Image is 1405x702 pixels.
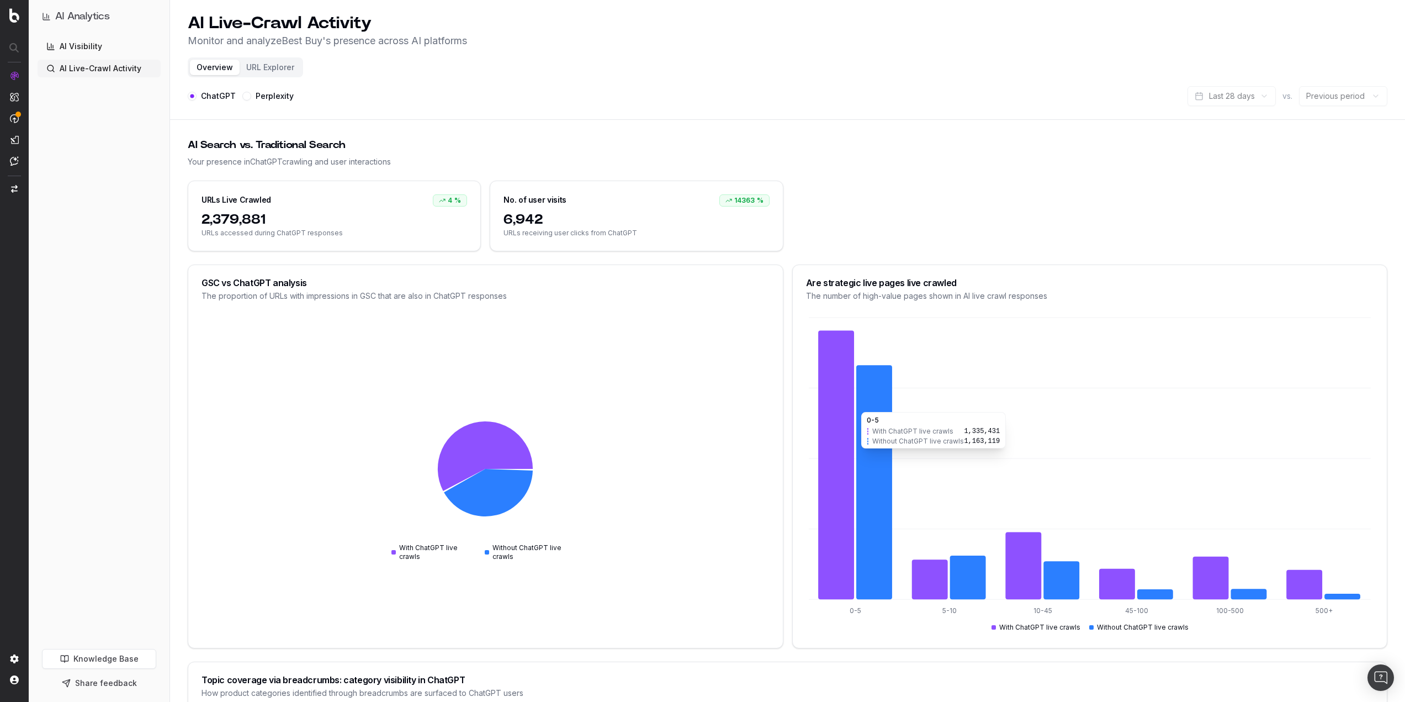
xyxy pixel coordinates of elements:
[503,229,769,237] span: URLs receiving user clicks from ChatGPT
[38,60,161,77] a: AI Live-Crawl Activity
[202,211,467,229] span: 2,379,881
[10,655,19,663] img: Setting
[202,194,271,205] div: URLs Live Crawled
[240,60,301,75] button: URL Explorer
[942,606,956,615] tspan: 5-10
[806,278,1374,287] div: Are strategic live pages live crawled
[55,9,110,24] h1: AI Analytics
[42,673,156,693] button: Share feedback
[202,675,1374,684] div: Topic coverage via breadcrumbs: category visibility in ChatGPT
[10,135,19,144] img: Studio
[1125,606,1148,615] tspan: 45-100
[10,156,19,166] img: Assist
[202,278,770,287] div: GSC vs ChatGPT analysis
[190,60,240,75] button: Overview
[485,543,579,561] div: Without ChatGPT live crawls
[188,13,467,33] h1: AI Live-Crawl Activity
[806,291,1374,302] div: The number of high-value pages shown in AI live crawl responses
[9,8,19,23] img: Botify logo
[10,114,19,123] img: Activation
[42,9,156,24] button: AI Analytics
[757,196,764,205] span: %
[719,194,770,207] div: 14363
[850,606,861,615] tspan: 0-5
[1033,606,1052,615] tspan: 10-45
[1367,664,1394,691] div: Open Intercom Messenger
[10,71,19,80] img: Analytics
[202,291,770,302] div: The proportion of URLs with impressions in GSC that are also in ChatGPT responses
[1216,606,1244,615] tspan: 100-500
[202,229,467,237] span: URLs accessed during ChatGPT responses
[202,688,1374,699] div: How product categories identified through breadcrumbs are surfaced to ChatGPT users
[391,543,476,561] div: With ChatGPT live crawls
[992,623,1080,632] div: With ChatGPT live crawls
[1315,606,1332,615] tspan: 500+
[433,194,467,207] div: 4
[188,156,1387,167] div: Your presence in ChatGPT crawling and user interactions
[188,33,467,49] p: Monitor and analyze Best Buy 's presence across AI platforms
[10,92,19,102] img: Intelligence
[503,194,566,205] div: No. of user visits
[188,138,1387,153] div: AI Search vs. Traditional Search
[10,675,19,684] img: My account
[503,211,769,229] span: 6,942
[1089,623,1189,632] div: Without ChatGPT live crawls
[11,185,18,193] img: Switch project
[42,649,156,669] a: Knowledge Base
[454,196,461,205] span: %
[256,92,294,100] label: Perplexity
[1282,91,1292,102] span: vs.
[201,92,236,100] label: ChatGPT
[38,38,161,55] a: AI Visibility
